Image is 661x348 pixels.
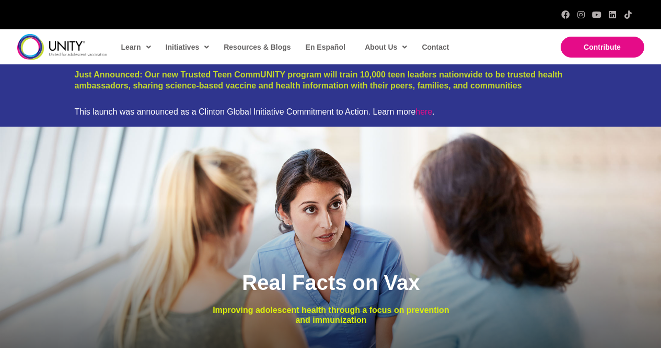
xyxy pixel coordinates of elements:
span: Initiatives [166,39,210,55]
span: Real Facts on Vax [242,271,420,294]
a: TikTok [624,10,632,19]
span: Contact [422,43,449,51]
a: Contact [416,35,453,59]
a: Just Announced: Our new Trusted Teen CommUNITY program will train 10,000 teen leaders nationwide ... [75,70,563,90]
a: Facebook [561,10,570,19]
img: unity-logo-dark [17,34,107,60]
a: Contribute [561,37,644,58]
span: About Us [365,39,407,55]
a: LinkedIn [608,10,617,19]
span: Learn [121,39,151,55]
a: Resources & Blogs [218,35,295,59]
p: Improving adolescent health through a focus on prevention and immunization [205,305,457,325]
a: YouTube [593,10,601,19]
a: Instagram [577,10,585,19]
span: En Español [306,43,345,51]
span: Contribute [584,43,621,51]
a: here [415,107,432,116]
span: Resources & Blogs [224,43,291,51]
a: En Español [300,35,350,59]
a: About Us [360,35,411,59]
div: This launch was announced as a Clinton Global Initiative Commitment to Action. Learn more . [75,107,587,117]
